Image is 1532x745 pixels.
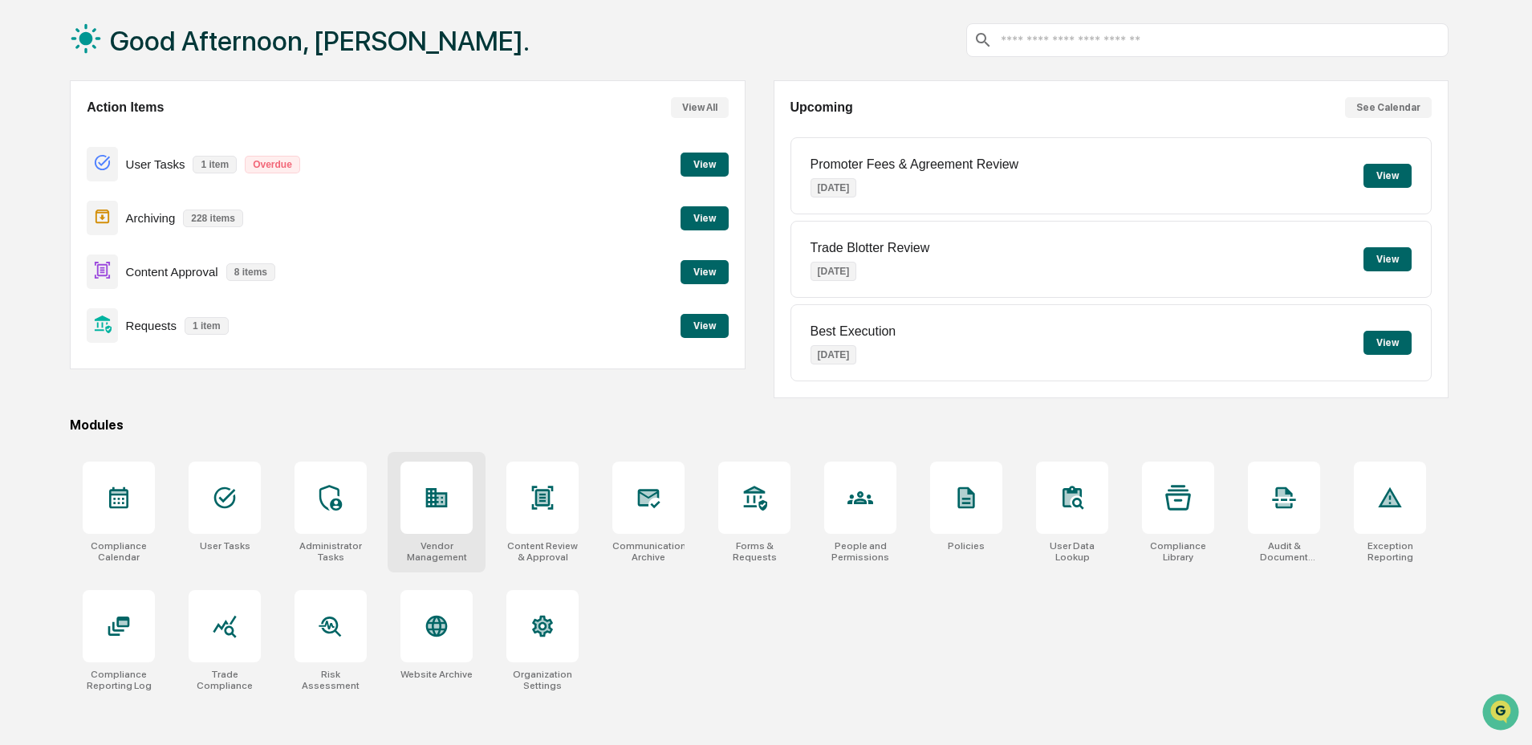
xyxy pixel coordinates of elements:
[185,317,229,335] p: 1 item
[110,25,530,57] h1: Good Afternoon, [PERSON_NAME].
[681,263,729,279] a: View
[16,123,45,152] img: 1746055101610-c473b297-6a78-478c-a979-82029cc54cd1
[226,263,275,281] p: 8 items
[189,669,261,691] div: Trade Compliance
[718,540,790,563] div: Forms & Requests
[671,97,729,118] button: View All
[87,100,164,115] h2: Action Items
[113,271,194,284] a: Powered byPylon
[506,540,579,563] div: Content Review & Approval
[681,156,729,171] a: View
[10,226,108,255] a: 🔎Data Lookup
[681,317,729,332] a: View
[160,272,194,284] span: Pylon
[681,210,729,225] a: View
[183,210,243,227] p: 228 items
[132,202,199,218] span: Attestations
[126,157,185,171] p: User Tasks
[811,262,857,281] p: [DATE]
[295,669,367,691] div: Risk Assessment
[16,234,29,247] div: 🔎
[1345,97,1432,118] button: See Calendar
[245,156,300,173] p: Overdue
[1248,540,1320,563] div: Audit & Document Logs
[1036,540,1108,563] div: User Data Lookup
[10,196,110,225] a: 🖐️Preclearance
[1481,692,1524,735] iframe: Open customer support
[948,540,985,552] div: Policies
[824,540,896,563] div: People and Permissions
[1363,331,1412,355] button: View
[110,196,205,225] a: 🗄️Attestations
[811,241,930,255] p: Trade Blotter Review
[126,319,177,332] p: Requests
[193,156,237,173] p: 1 item
[83,669,155,691] div: Compliance Reporting Log
[126,265,218,279] p: Content Approval
[16,34,292,59] p: How can we help?
[1142,540,1214,563] div: Compliance Library
[32,233,101,249] span: Data Lookup
[55,139,203,152] div: We're available if you need us!
[116,204,129,217] div: 🗄️
[681,206,729,230] button: View
[295,540,367,563] div: Administrator Tasks
[1363,164,1412,188] button: View
[681,153,729,177] button: View
[400,540,473,563] div: Vendor Management
[55,123,263,139] div: Start new chat
[83,540,155,563] div: Compliance Calendar
[70,417,1449,433] div: Modules
[126,211,176,225] p: Archiving
[1354,540,1426,563] div: Exception Reporting
[681,260,729,284] button: View
[506,669,579,691] div: Organization Settings
[811,178,857,197] p: [DATE]
[612,540,685,563] div: Communications Archive
[681,314,729,338] button: View
[273,128,292,147] button: Start new chat
[811,345,857,364] p: [DATE]
[16,204,29,217] div: 🖐️
[1363,247,1412,271] button: View
[811,324,896,339] p: Best Execution
[200,540,250,552] div: User Tasks
[790,100,853,115] h2: Upcoming
[32,202,104,218] span: Preclearance
[811,157,1019,172] p: Promoter Fees & Agreement Review
[400,669,473,680] div: Website Archive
